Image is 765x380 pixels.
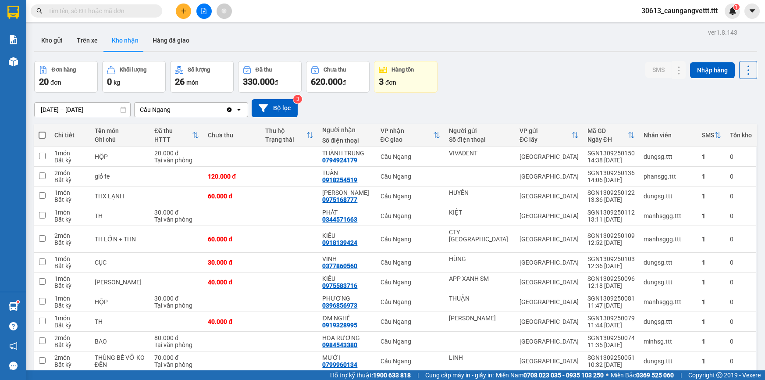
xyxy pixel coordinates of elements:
[54,315,86,322] div: 1 món
[9,57,18,66] img: warehouse-icon
[730,236,752,243] div: 0
[154,361,199,368] div: Tại văn phòng
[644,358,693,365] div: dungsg.ttt
[733,4,740,10] sup: 1
[583,124,639,147] th: Toggle SortBy
[519,153,579,160] div: [GEOGRAPHIC_DATA]
[217,4,232,19] button: aim
[587,295,635,302] div: SGN1309250081
[322,196,357,203] div: 0975168777
[322,239,357,246] div: 0918139424
[226,106,233,113] svg: Clear value
[54,239,86,246] div: Bất kỳ
[425,370,494,380] span: Cung cấp máy in - giấy in:
[702,193,721,200] div: 1
[644,212,693,219] div: manhsggg.ttt
[449,209,511,216] div: KIỆT
[17,301,19,303] sup: 1
[95,127,146,134] div: Tên món
[322,169,371,176] div: TUẤN
[744,4,760,19] button: caret-down
[322,150,371,157] div: THÀNH TRUNG
[95,212,146,219] div: TH
[644,318,693,325] div: dungsg.ttt
[515,124,583,147] th: Toggle SortBy
[208,193,256,200] div: 60.000 đ
[265,127,307,134] div: Thu hộ
[9,35,18,44] img: solution-icon
[140,105,171,114] div: Cầu Ngang
[702,358,721,365] div: 1
[730,279,752,286] div: 0
[644,259,693,266] div: dungsg.ttt
[322,189,371,196] div: LÊ LỮ
[261,124,318,147] th: Toggle SortBy
[644,279,693,286] div: dungsg.ttt
[449,315,511,322] div: KIM HƯNG
[519,193,579,200] div: [GEOGRAPHIC_DATA]
[154,341,199,348] div: Tại văn phòng
[95,354,146,368] div: THÙNG BỄ VỠ KO ĐỀN
[95,279,146,286] div: BAO LANH
[54,189,86,196] div: 1 món
[54,176,86,183] div: Bất kỳ
[256,67,272,73] div: Đã thu
[176,4,191,19] button: plus
[34,30,70,51] button: Kho gửi
[519,279,579,286] div: [GEOGRAPHIC_DATA]
[70,30,105,51] button: Trên xe
[730,338,752,345] div: 0
[54,157,86,164] div: Bất kỳ
[322,209,371,216] div: PHÁT
[54,361,86,368] div: Bất kỳ
[644,153,693,160] div: dungsg.ttt
[449,229,511,243] div: CTY MILANO
[114,79,120,86] span: kg
[322,232,371,239] div: KIỀU
[381,358,441,365] div: Cầu Ngang
[381,212,441,219] div: Cầu Ngang
[208,236,256,243] div: 60.000 đ
[449,127,511,134] div: Người gửi
[381,298,441,305] div: Cầu Ngang
[52,67,76,73] div: Đơn hàng
[587,136,628,143] div: Ngày ĐH
[154,302,199,309] div: Tại văn phòng
[154,216,199,223] div: Tại văn phòng
[154,209,199,216] div: 30.000 đ
[54,322,86,329] div: Bất kỳ
[322,295,371,302] div: PHƯƠNG
[381,136,434,143] div: ĐC giao
[54,295,86,302] div: 1 món
[95,318,146,325] div: TH
[702,279,721,286] div: 1
[208,279,256,286] div: 40.000 đ
[95,173,146,180] div: giỏ fe
[107,76,112,87] span: 0
[587,157,635,164] div: 14:38 [DATE]
[587,302,635,309] div: 11:47 [DATE]
[690,62,735,78] button: Nhập hàng
[730,298,752,305] div: 0
[729,7,737,15] img: icon-new-feature
[519,212,579,219] div: [GEOGRAPHIC_DATA]
[644,173,693,180] div: phansgg.ttt
[208,259,256,266] div: 30.000 đ
[644,193,693,200] div: dungsg.ttt
[730,193,752,200] div: 0
[381,338,441,345] div: Cầu Ngang
[702,338,721,345] div: 1
[702,236,721,243] div: 1
[235,106,242,113] svg: open
[154,150,199,157] div: 20.000 đ
[293,95,302,104] sup: 3
[311,76,342,87] span: 620.000
[449,189,511,196] div: HUYỀN
[7,6,19,19] img: logo-vxr
[644,338,693,345] div: minhsg.ttt
[265,136,307,143] div: Trạng thái
[54,354,86,361] div: 2 món
[154,157,199,164] div: Tại văn phòng
[519,358,579,365] div: [GEOGRAPHIC_DATA]
[587,232,635,239] div: SGN1309250109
